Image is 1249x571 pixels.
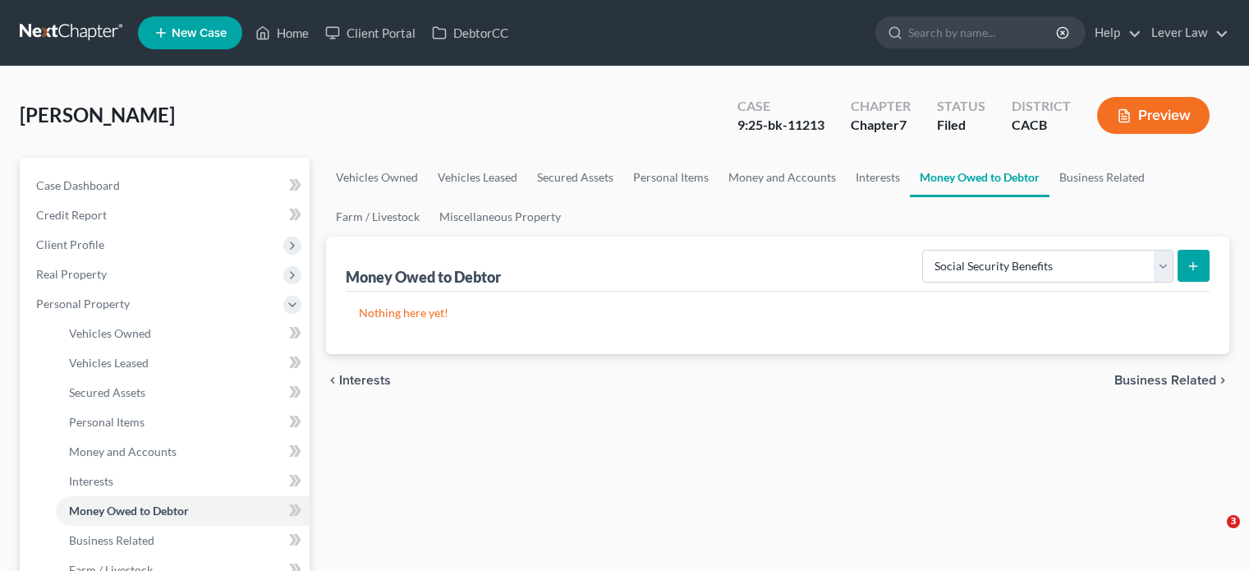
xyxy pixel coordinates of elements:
span: Business Related [69,533,154,547]
a: Vehicles Leased [56,348,310,378]
div: Case [737,97,824,116]
div: District [1012,97,1071,116]
i: chevron_right [1216,374,1229,387]
a: Case Dashboard [23,171,310,200]
span: New Case [172,27,227,39]
button: Business Related chevron_right [1114,374,1229,387]
div: Money Owed to Debtor [346,267,504,287]
a: Client Portal [317,18,424,48]
span: Money and Accounts [69,444,177,458]
iframe: Intercom live chat [1193,515,1233,555]
div: Chapter [851,116,911,135]
a: Vehicles Leased [428,158,527,197]
span: Personal Property [36,297,130,311]
span: [PERSON_NAME] [20,103,175,127]
i: chevron_left [326,374,339,387]
a: Business Related [1049,158,1155,197]
a: Money and Accounts [56,437,310,467]
div: 9:25-bk-11213 [737,116,824,135]
span: Money Owed to Debtor [69,504,189,518]
a: Vehicles Owned [326,158,428,197]
a: Secured Assets [527,158,623,197]
span: 3 [1227,515,1240,528]
a: Interests [56,467,310,496]
a: Home [247,18,317,48]
a: Business Related [56,526,310,555]
div: Status [937,97,985,116]
span: 7 [899,117,907,132]
span: Secured Assets [69,385,145,399]
div: Filed [937,116,985,135]
span: Vehicles Leased [69,356,149,370]
a: Money and Accounts [719,158,846,197]
div: Chapter [851,97,911,116]
a: Help [1086,18,1141,48]
a: Money Owed to Debtor [910,158,1049,197]
a: Personal Items [623,158,719,197]
a: DebtorCC [424,18,517,48]
a: Secured Assets [56,378,310,408]
span: Vehicles Owned [69,326,151,340]
button: chevron_left Interests [326,374,391,387]
a: Lever Law [1143,18,1228,48]
span: Case Dashboard [36,178,120,192]
span: Business Related [1114,374,1216,387]
span: Interests [339,374,391,387]
p: Nothing here yet! [359,305,1196,321]
a: Credit Report [23,200,310,230]
a: Farm / Livestock [326,197,429,237]
a: Vehicles Owned [56,319,310,348]
a: Money Owed to Debtor [56,496,310,526]
span: Interests [69,474,113,488]
a: Miscellaneous Property [429,197,571,237]
span: Personal Items [69,415,145,429]
a: Interests [846,158,910,197]
span: Real Property [36,267,107,281]
span: Credit Report [36,208,107,222]
div: CACB [1012,116,1071,135]
button: Preview [1097,97,1210,134]
a: Personal Items [56,408,310,437]
input: Search by name... [908,17,1058,48]
span: Client Profile [36,237,104,251]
